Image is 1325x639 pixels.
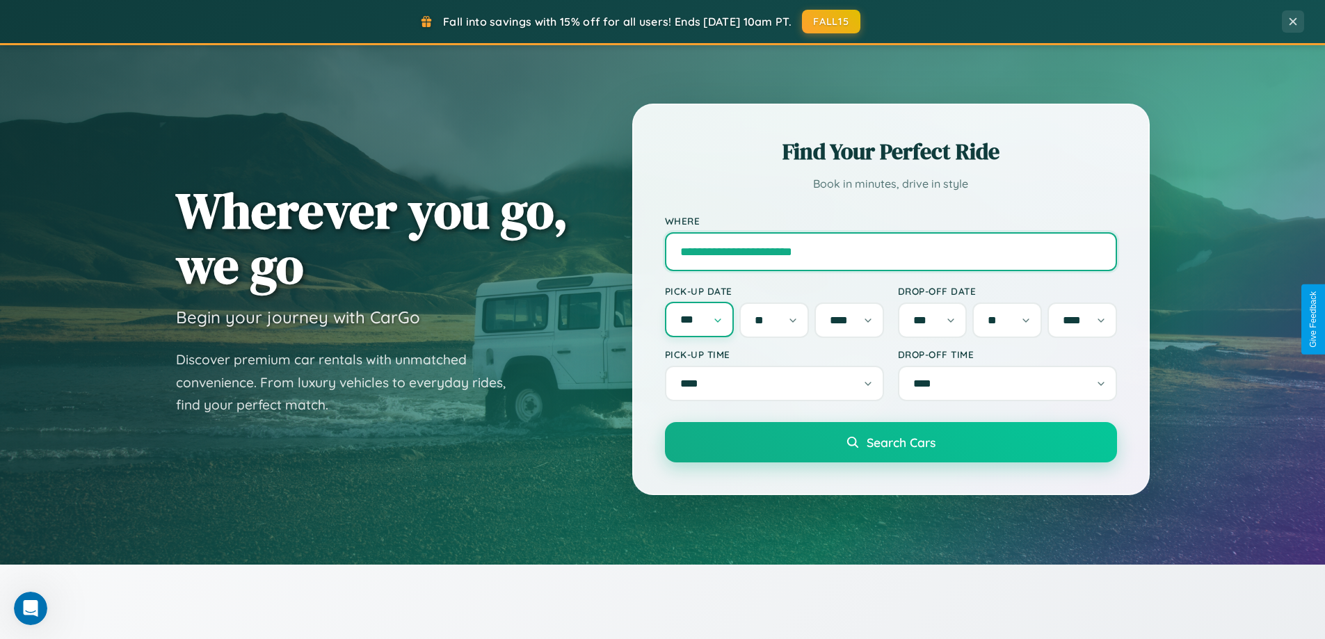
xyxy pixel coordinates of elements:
[867,435,935,450] span: Search Cars
[665,422,1117,462] button: Search Cars
[665,136,1117,167] h2: Find Your Perfect Ride
[665,285,884,297] label: Pick-up Date
[665,174,1117,194] p: Book in minutes, drive in style
[14,592,47,625] iframe: Intercom live chat
[176,183,568,293] h1: Wherever you go, we go
[802,10,860,33] button: FALL15
[665,215,1117,227] label: Where
[665,348,884,360] label: Pick-up Time
[443,15,792,29] span: Fall into savings with 15% off for all users! Ends [DATE] 10am PT.
[176,348,524,416] p: Discover premium car rentals with unmatched convenience. From luxury vehicles to everyday rides, ...
[1308,291,1318,348] div: Give Feedback
[898,285,1117,297] label: Drop-off Date
[176,307,420,327] h3: Begin your journey with CarGo
[898,348,1117,360] label: Drop-off Time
